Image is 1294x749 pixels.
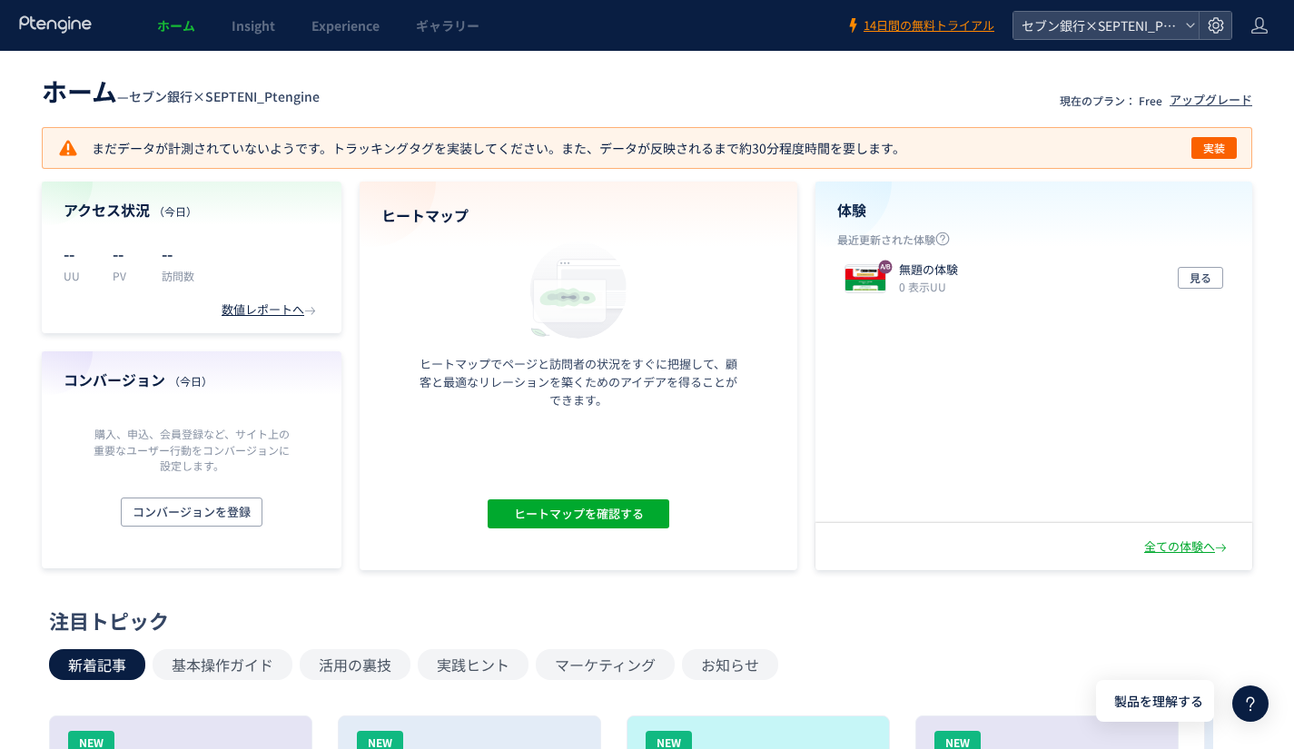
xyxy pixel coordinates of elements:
span: セブン銀行×SEPTENI_Ptengine [1016,12,1178,39]
span: ホーム [42,73,117,109]
span: セブン銀行×SEPTENI_Ptengine [129,87,320,105]
p: -- [113,239,140,268]
button: 実践ヒント [418,649,528,680]
h4: アクセス状況 [64,200,320,221]
p: UU [64,268,91,283]
p: ヒートマップでページと訪問者の状況をすぐに把握して、顧客と最適なリレーションを築くためのアイデアを得ることができます。 [415,355,742,409]
p: 訪問数 [162,268,194,283]
p: 無題の体験 [899,261,958,279]
i: 0 表示UU [899,279,946,294]
div: 全ての体験へ [1144,538,1230,556]
p: 最近更新された体験 [837,232,1231,254]
div: 注目トピック [49,606,1236,635]
span: ホーム [157,16,195,34]
button: 見る [1178,267,1223,289]
span: コンバージョンを登録 [133,498,251,527]
button: 基本操作ガイド [153,649,292,680]
button: コンバージョンを登録 [121,498,262,527]
span: Experience [311,16,380,34]
p: 現在のプラン： Free [1060,93,1162,108]
p: -- [64,239,91,268]
h4: コンバージョン [64,370,320,390]
button: 活用の裏技 [300,649,410,680]
span: 実装 [1203,137,1225,159]
button: マーケティング [536,649,675,680]
button: ヒートマップを確認する [488,499,669,528]
p: 購入、申込、会員登録など、サイト上の重要なユーザー行動をコンバージョンに設定します。 [89,426,294,472]
span: ヒートマップを確認する [513,499,643,528]
span: 製品を理解する [1114,692,1203,711]
span: （今日） [169,373,212,389]
p: -- [162,239,194,268]
span: ギャラリー [416,16,479,34]
div: アップグレード [1170,92,1252,109]
h4: 体験 [837,200,1231,221]
p: PV [113,268,140,283]
button: お知らせ [682,649,778,680]
button: 新着記事 [49,649,145,680]
button: 実装 [1191,137,1237,159]
a: 14日間の無料トライアル [845,17,994,34]
p: まだデータが計測されていないようです。トラッキングタグを実装してください。また、データが反映されるまで約30分程度時間を要します。 [57,137,905,159]
div: — [42,73,320,109]
span: 見る [1190,267,1211,289]
h4: ヒートマップ [381,205,775,226]
span: 14日間の無料トライアル [864,17,994,34]
img: f6a31d02a0aed47eab06e85d922b76521756171214424.jpeg [845,267,885,292]
div: 数値レポートへ [222,301,320,319]
span: Insight [232,16,275,34]
span: （今日） [153,203,197,219]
